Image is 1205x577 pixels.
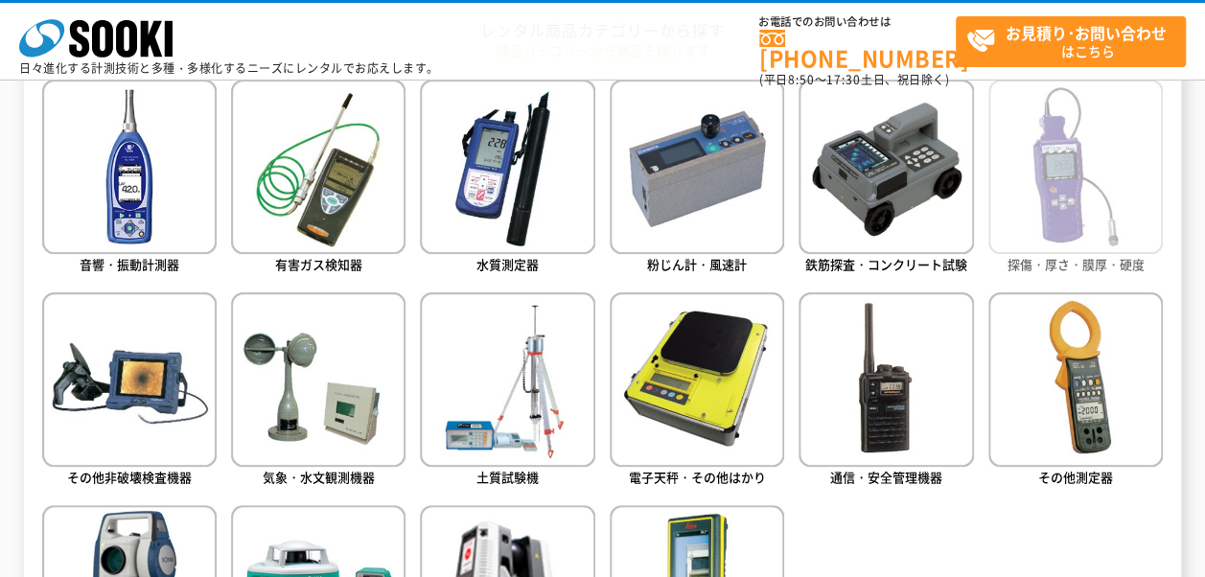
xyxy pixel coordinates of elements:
span: 気象・水文観測機器 [263,468,375,486]
img: 鉄筋探査・コンクリート試験 [799,80,973,254]
a: お見積り･お問い合わせはこちら [956,16,1186,67]
span: 電子天秤・その他はかり [629,468,766,486]
a: その他非破壊検査機器 [42,292,217,491]
span: 水質測定器 [476,255,539,273]
span: 音響・振動計測器 [80,255,179,273]
img: 有害ガス検知器 [231,80,406,254]
a: 探傷・厚さ・膜厚・硬度 [988,80,1163,278]
span: 土質試験機 [476,468,539,486]
img: 土質試験機 [420,292,594,467]
span: 有害ガス検知器 [275,255,362,273]
span: 粉じん計・風速計 [647,255,747,273]
a: 音響・振動計測器 [42,80,217,278]
img: 粉じん計・風速計 [610,80,784,254]
span: 通信・安全管理機器 [830,468,942,486]
a: 電子天秤・その他はかり [610,292,784,491]
a: その他測定器 [988,292,1163,491]
img: 水質測定器 [420,80,594,254]
a: [PHONE_NUMBER] [759,30,956,69]
img: 通信・安全管理機器 [799,292,973,467]
a: 土質試験機 [420,292,594,491]
strong: お見積り･お問い合わせ [1006,21,1167,44]
a: 気象・水文観測機器 [231,292,406,491]
span: はこちら [966,17,1185,65]
span: 鉄筋探査・コンクリート試験 [805,255,967,273]
img: その他測定器 [988,292,1163,467]
a: 鉄筋探査・コンクリート試験 [799,80,973,278]
img: 電子天秤・その他はかり [610,292,784,467]
span: (平日 ～ 土日、祝日除く) [759,71,949,88]
p: 日々進化する計測技術と多種・多様化するニーズにレンタルでお応えします。 [19,62,439,74]
span: 17:30 [826,71,861,88]
span: 探傷・厚さ・膜厚・硬度 [1008,255,1145,273]
span: その他非破壊検査機器 [67,468,192,486]
img: 探傷・厚さ・膜厚・硬度 [988,80,1163,254]
a: 通信・安全管理機器 [799,292,973,491]
img: その他非破壊検査機器 [42,292,217,467]
a: 有害ガス検知器 [231,80,406,278]
a: 粉じん計・風速計 [610,80,784,278]
img: 気象・水文観測機器 [231,292,406,467]
span: お電話でのお問い合わせは [759,16,956,28]
span: その他測定器 [1038,468,1113,486]
span: 8:50 [788,71,815,88]
img: 音響・振動計測器 [42,80,217,254]
a: 水質測定器 [420,80,594,278]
